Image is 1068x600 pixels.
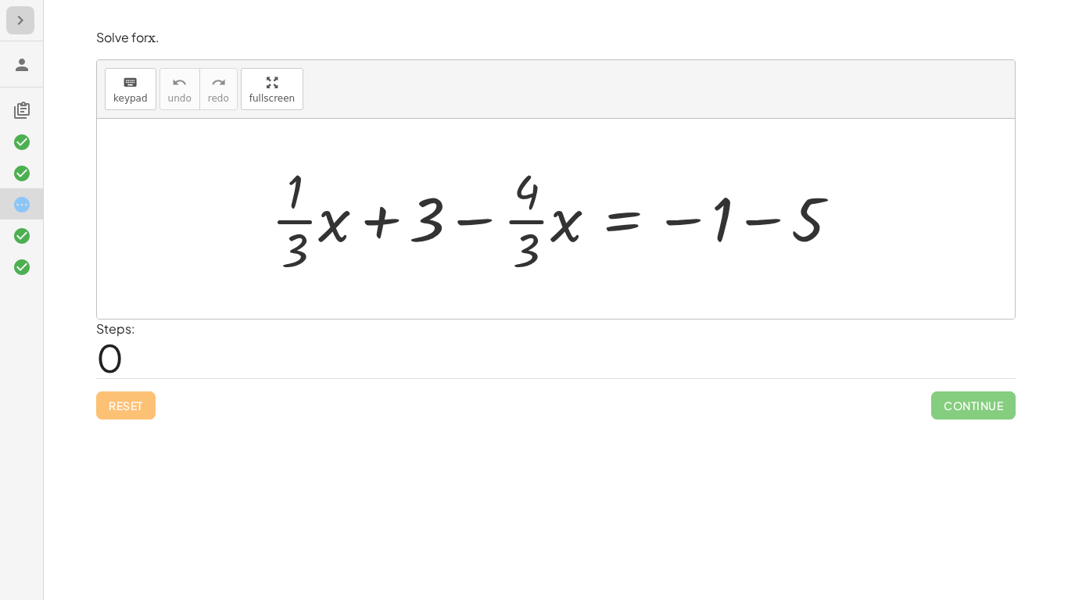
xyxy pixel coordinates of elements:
button: keyboardkeypad [105,68,156,110]
span: redo [208,93,229,104]
button: undoundo [159,68,200,110]
i: Task finished and correct. [13,133,31,152]
span: 0 [96,334,124,381]
i: Task finished and correct. [13,164,31,183]
span: x [148,29,156,46]
i: Task finished and correct. [13,258,31,277]
i: keyboard [123,73,138,92]
i: Task started. [13,195,31,214]
span: fullscreen [249,93,295,104]
button: redoredo [199,68,238,110]
button: fullscreen [241,68,303,110]
i: redo [211,73,226,92]
span: keypad [113,93,148,104]
p: Solve for . [96,29,1016,47]
span: undo [168,93,192,104]
label: Steps: [96,320,135,337]
i: Task finished and correct. [13,227,31,245]
i: Reyansh Mahajan [13,55,31,74]
i: undo [172,73,187,92]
